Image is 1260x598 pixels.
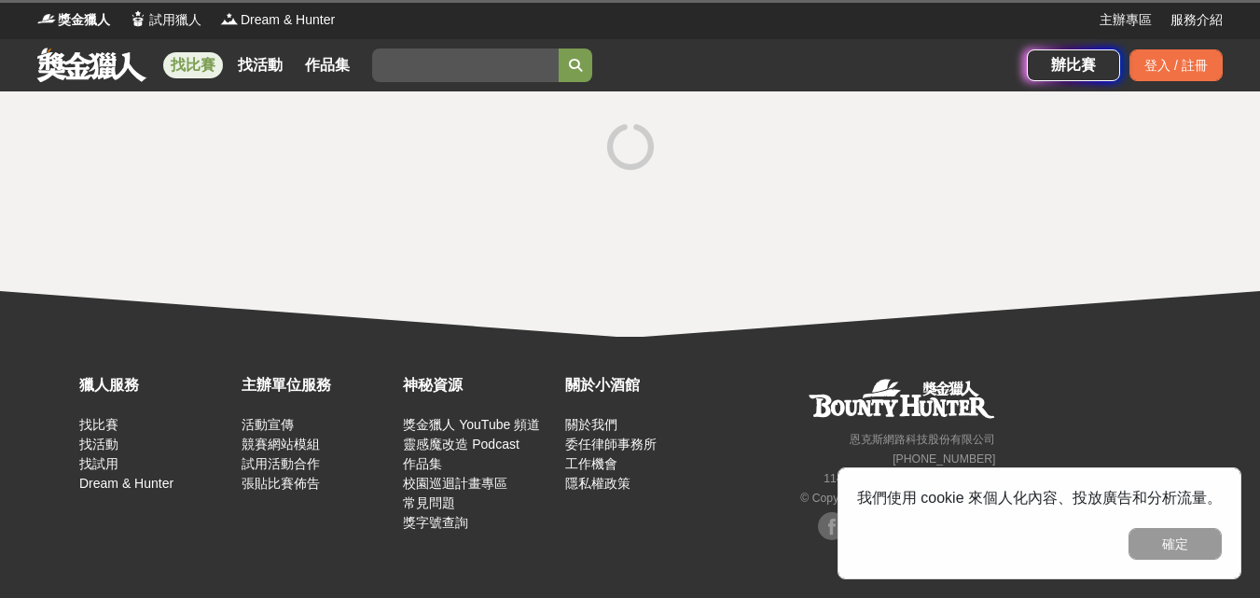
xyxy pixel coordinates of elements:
[220,9,239,28] img: Logo
[79,456,118,471] a: 找試用
[824,472,995,485] small: 11494 [STREET_ADDRESS] 3 樓
[1129,49,1223,81] div: 登入 / 註冊
[58,10,110,30] span: 獎金獵人
[149,10,201,30] span: 試用獵人
[565,374,718,396] div: 關於小酒館
[403,437,519,452] a: 靈感魔改造 Podcast
[163,52,223,78] a: 找比賽
[403,417,540,432] a: 獎金獵人 YouTube 頻道
[79,374,232,396] div: 獵人服務
[37,9,56,28] img: Logo
[220,10,335,30] a: LogoDream & Hunter
[818,512,846,540] img: Facebook
[1128,528,1222,560] button: 確定
[403,515,468,530] a: 獎字號查詢
[298,52,357,78] a: 作品集
[565,456,617,471] a: 工作機會
[37,10,110,30] a: Logo獎金獵人
[1170,10,1223,30] a: 服務介紹
[129,9,147,28] img: Logo
[565,437,657,452] a: 委任律師事務所
[241,10,335,30] span: Dream & Hunter
[79,417,118,432] a: 找比賽
[403,374,556,396] div: 神秘資源
[800,492,995,505] small: © Copyright 2025 . All Rights Reserved.
[403,476,507,491] a: 校園巡迴計畫專區
[242,437,320,452] a: 競賽網站模組
[565,417,617,432] a: 關於我們
[242,417,294,432] a: 活動宣傳
[893,452,995,466] small: [PHONE_NUMBER]
[857,490,1222,506] span: 我們使用 cookie 來個人化內容、投放廣告和分析流量。
[1027,49,1120,81] a: 辦比賽
[403,495,455,510] a: 常見問題
[403,456,442,471] a: 作品集
[242,456,320,471] a: 試用活動合作
[1100,10,1152,30] a: 主辦專區
[230,52,290,78] a: 找活動
[565,476,630,491] a: 隱私權政策
[129,10,201,30] a: Logo試用獵人
[79,437,118,452] a: 找活動
[242,476,320,491] a: 張貼比賽佈告
[850,433,995,446] small: 恩克斯網路科技股份有限公司
[79,476,173,491] a: Dream & Hunter
[242,374,395,396] div: 主辦單位服務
